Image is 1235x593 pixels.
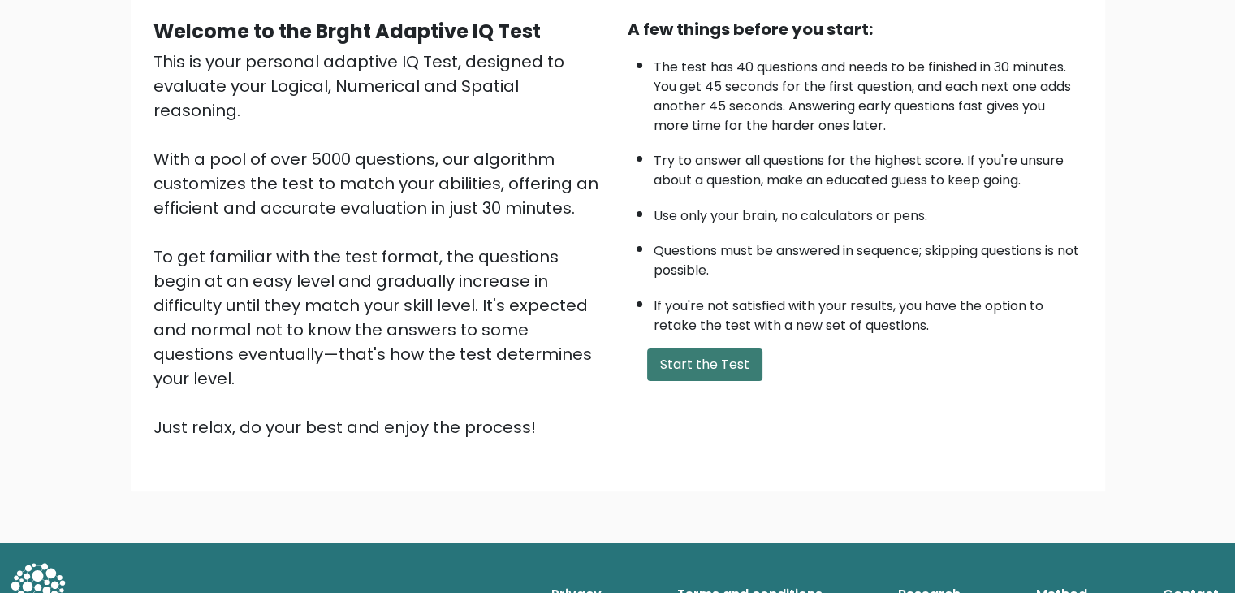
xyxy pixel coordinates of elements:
[654,143,1082,190] li: Try to answer all questions for the highest score. If you're unsure about a question, make an edu...
[628,17,1082,41] div: A few things before you start:
[153,18,541,45] b: Welcome to the Brght Adaptive IQ Test
[654,198,1082,226] li: Use only your brain, no calculators or pens.
[654,233,1082,280] li: Questions must be answered in sequence; skipping questions is not possible.
[647,348,762,381] button: Start the Test
[153,50,608,439] div: This is your personal adaptive IQ Test, designed to evaluate your Logical, Numerical and Spatial ...
[654,288,1082,335] li: If you're not satisfied with your results, you have the option to retake the test with a new set ...
[654,50,1082,136] li: The test has 40 questions and needs to be finished in 30 minutes. You get 45 seconds for the firs...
